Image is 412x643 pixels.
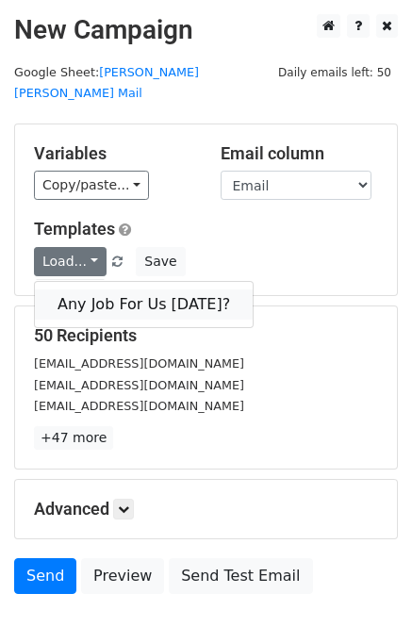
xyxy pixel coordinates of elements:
small: [EMAIL_ADDRESS][DOMAIN_NAME] [34,399,244,413]
a: [PERSON_NAME] [PERSON_NAME] Mail [14,65,199,101]
small: [EMAIL_ADDRESS][DOMAIN_NAME] [34,378,244,392]
a: Templates [34,219,115,239]
small: [EMAIL_ADDRESS][DOMAIN_NAME] [34,356,244,371]
button: Save [136,247,185,276]
span: Daily emails left: 50 [272,62,398,83]
a: Preview [81,558,164,594]
h5: 50 Recipients [34,325,378,346]
h5: Variables [34,143,192,164]
a: Send Test Email [169,558,312,594]
a: Load... [34,247,107,276]
a: Any Job For Us [DATE]? [35,289,253,320]
a: Copy/paste... [34,171,149,200]
a: Daily emails left: 50 [272,65,398,79]
h2: New Campaign [14,14,398,46]
a: +47 more [34,426,113,450]
a: Send [14,558,76,594]
h5: Advanced [34,499,378,519]
h5: Email column [221,143,379,164]
iframe: Chat Widget [318,552,412,643]
small: Google Sheet: [14,65,199,101]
